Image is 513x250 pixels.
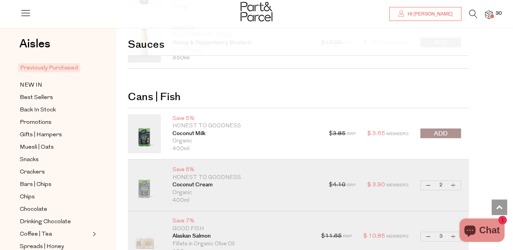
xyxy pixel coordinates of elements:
[386,234,409,239] span: Members
[172,115,317,123] p: Save 5%
[367,182,371,188] span: $
[333,131,346,137] s: 3.85
[20,130,62,140] span: Gifts | Hampers
[386,132,409,136] span: Members
[347,183,356,187] span: RRP
[172,189,317,197] p: Organic
[494,10,504,17] span: 30
[172,174,317,182] p: Honest to Goodness
[347,132,356,136] span: RRP
[172,240,310,248] p: Fillets in Organic Olive Oil
[485,10,493,19] a: 30
[20,205,47,214] span: Chocolate
[18,63,80,72] span: Previously Purchased
[172,225,310,233] p: Good Fish
[372,182,385,188] span: 3.90
[20,105,90,115] a: Back In Stock
[343,234,352,239] span: RRP
[20,80,90,90] a: NEW IN
[436,232,446,241] input: QTY Alaskan Salmon
[172,137,317,145] p: Organic
[172,181,317,189] a: Coconut Cream
[20,229,90,239] a: Coffee | Tea
[321,233,325,239] span: $
[20,168,45,177] span: Crackers
[20,63,90,73] a: Previously Purchased
[172,145,317,153] p: 400ml
[20,81,42,90] span: NEW IN
[172,233,310,240] a: Alaskan Salmon
[333,182,346,188] s: 4.10
[20,106,56,115] span: Back In Stock
[20,217,90,227] a: Drinking Chocolate
[20,118,90,127] a: Promotions
[19,35,50,52] span: Aisles
[20,93,90,102] a: Best Sellers
[372,131,385,137] span: 3.65
[457,219,507,244] inbox-online-store-chat: Shopify online store chat
[20,180,90,189] a: Bars | Chips
[172,54,310,62] p: 350ml
[20,205,90,214] a: Chocolate
[172,217,310,225] p: Save 7%
[20,155,39,165] span: Snacks
[172,122,317,130] p: Honest to Goodness
[329,131,333,137] span: $
[128,28,469,56] h2: Sauces
[363,233,367,239] span: $
[20,230,52,239] span: Coffee | Tea
[20,118,52,127] span: Promotions
[367,131,371,137] span: $
[406,11,453,17] span: Hi [PERSON_NAME]
[20,155,90,165] a: Snacks
[20,193,35,202] span: Chips
[389,7,461,21] a: Hi [PERSON_NAME]
[20,192,90,202] a: Chips
[20,142,90,152] a: Muesli | Oats
[172,130,317,138] a: Coconut Milk
[91,229,96,239] button: Expand/Collapse Coffee | Tea
[20,167,90,177] a: Crackers
[386,183,409,187] span: Members
[20,217,71,227] span: Drinking Chocolate
[19,38,50,57] a: Aisles
[329,182,333,188] span: $
[20,180,52,189] span: Bars | Chips
[172,197,317,205] p: 400ml
[325,233,342,239] s: 11.65
[436,181,446,190] input: QTY Coconut Cream
[128,165,161,205] img: Coconut Cream
[241,2,272,21] img: Part&Parcel
[20,93,53,102] span: Best Sellers
[128,80,469,108] h2: Cans | Fish
[368,233,385,239] span: 10.85
[172,166,317,174] p: Save 5%
[20,130,90,140] a: Gifts | Hampers
[20,143,54,152] span: Muesli | Oats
